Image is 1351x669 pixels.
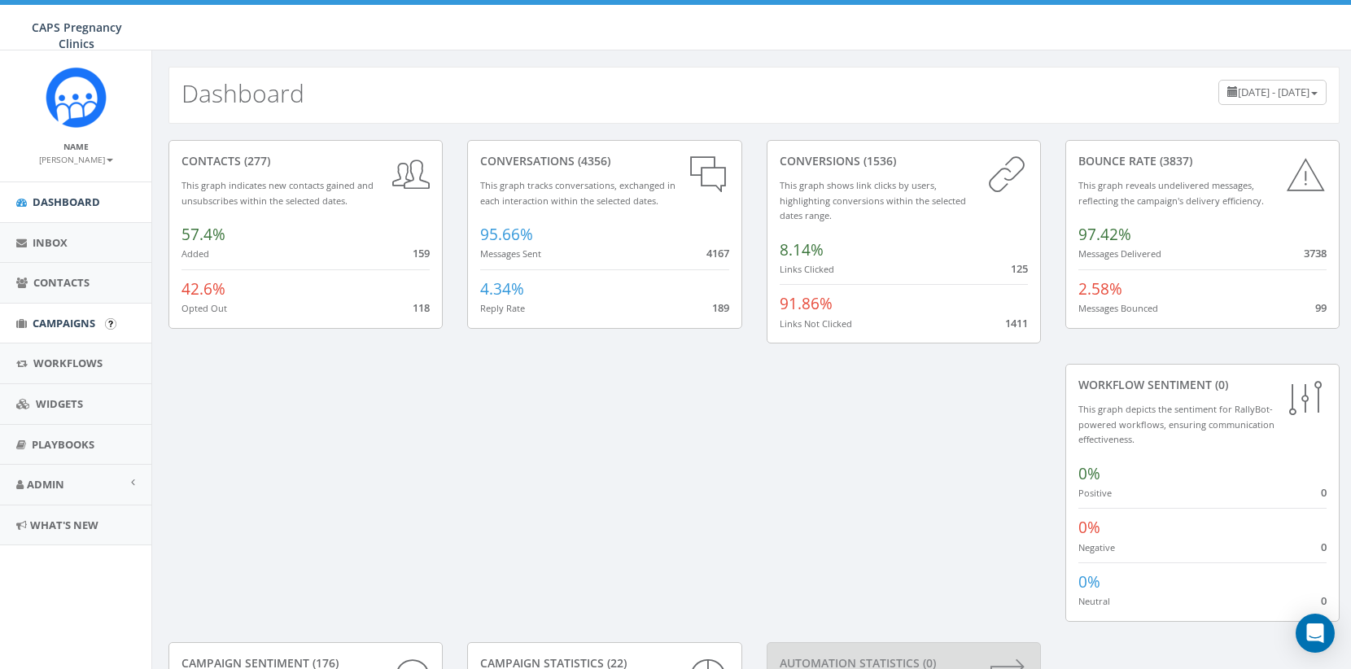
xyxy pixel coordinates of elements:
[480,153,728,169] div: conversations
[1078,247,1161,260] small: Messages Delivered
[1078,571,1100,592] span: 0%
[1078,595,1110,607] small: Neutral
[32,437,94,452] span: Playbooks
[1078,179,1264,207] small: This graph reveals undelivered messages, reflecting the campaign's delivery efficiency.
[1078,377,1327,393] div: Workflow Sentiment
[1078,517,1100,538] span: 0%
[39,154,113,165] small: [PERSON_NAME]
[181,224,225,245] span: 57.4%
[1078,487,1112,499] small: Positive
[36,396,83,411] span: Widgets
[33,195,100,209] span: Dashboard
[706,246,729,260] span: 4167
[1321,540,1327,554] span: 0
[480,247,541,260] small: Messages Sent
[480,302,525,314] small: Reply Rate
[1296,614,1335,653] div: Open Intercom Messenger
[1078,153,1327,169] div: Bounce Rate
[860,153,896,168] span: (1536)
[63,141,89,152] small: Name
[1005,316,1028,330] span: 1411
[1078,278,1122,300] span: 2.58%
[480,278,524,300] span: 4.34%
[780,239,824,260] span: 8.14%
[780,317,852,330] small: Links Not Clicked
[780,263,834,275] small: Links Clicked
[1078,463,1100,484] span: 0%
[1212,377,1228,392] span: (0)
[46,67,107,128] img: Rally_Corp_Icon_1.png
[1078,403,1274,445] small: This graph depicts the sentiment for RallyBot-powered workflows, ensuring communication effective...
[181,179,374,207] small: This graph indicates new contacts gained and unsubscribes within the selected dates.
[27,477,64,492] span: Admin
[33,235,68,250] span: Inbox
[712,300,729,315] span: 189
[33,356,103,370] span: Workflows
[1321,593,1327,608] span: 0
[33,316,95,330] span: Campaigns
[1078,541,1115,553] small: Negative
[181,278,225,300] span: 42.6%
[181,80,304,107] h2: Dashboard
[105,318,116,330] input: Submit
[33,275,90,290] span: Contacts
[480,224,533,245] span: 95.66%
[181,302,227,314] small: Opted Out
[1011,261,1028,276] span: 125
[1078,302,1158,314] small: Messages Bounced
[780,293,833,314] span: 91.86%
[181,247,209,260] small: Added
[1238,85,1309,99] span: [DATE] - [DATE]
[480,179,675,207] small: This graph tracks conversations, exchanged in each interaction within the selected dates.
[1304,246,1327,260] span: 3738
[1321,485,1327,500] span: 0
[780,153,1028,169] div: conversions
[32,20,122,51] span: CAPS Pregnancy Clinics
[181,153,430,169] div: contacts
[1078,224,1131,245] span: 97.42%
[39,151,113,166] a: [PERSON_NAME]
[1156,153,1192,168] span: (3837)
[413,300,430,315] span: 118
[780,179,966,221] small: This graph shows link clicks by users, highlighting conversions within the selected dates range.
[575,153,610,168] span: (4356)
[1315,300,1327,315] span: 99
[30,518,98,532] span: What's New
[241,153,270,168] span: (277)
[413,246,430,260] span: 159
